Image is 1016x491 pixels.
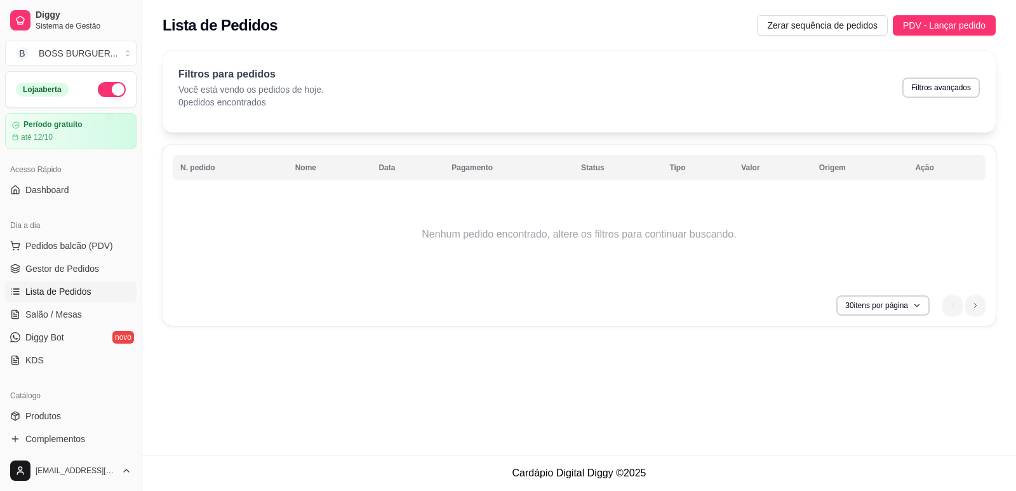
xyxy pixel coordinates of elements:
[812,155,908,180] th: Origem
[23,120,83,130] article: Período gratuito
[5,180,137,200] a: Dashboard
[36,21,131,31] span: Sistema de Gestão
[371,155,444,180] th: Data
[25,433,85,445] span: Complementos
[25,331,64,344] span: Diggy Bot
[5,386,137,406] div: Catálogo
[907,155,986,180] th: Ação
[444,155,573,180] th: Pagamento
[25,354,44,367] span: KDS
[965,295,986,316] li: next page button
[25,285,91,298] span: Lista de Pedidos
[573,155,662,180] th: Status
[173,155,288,180] th: N. pedido
[767,18,878,32] span: Zerar sequência de pedidos
[25,239,113,252] span: Pedidos balcão (PDV)
[25,262,99,275] span: Gestor de Pedidos
[16,47,29,60] span: B
[16,83,69,97] div: Loja aberta
[662,155,733,180] th: Tipo
[5,215,137,236] div: Dia a dia
[25,308,82,321] span: Salão / Mesas
[936,289,992,322] nav: pagination navigation
[5,159,137,180] div: Acesso Rápido
[178,67,324,82] p: Filtros para pedidos
[902,77,980,98] button: Filtros avançados
[757,15,888,36] button: Zerar sequência de pedidos
[733,155,812,180] th: Valor
[5,304,137,325] a: Salão / Mesas
[142,455,1016,491] footer: Cardápio Digital Diggy © 2025
[36,466,116,476] span: [EMAIL_ADDRESS][DOMAIN_NAME]
[5,41,137,66] button: Select a team
[178,83,324,96] p: Você está vendo os pedidos de hoje.
[178,96,324,109] p: 0 pedidos encontrados
[21,132,53,142] article: até 12/10
[98,82,126,97] button: Alterar Status
[5,113,137,149] a: Período gratuitoaté 12/10
[25,410,61,422] span: Produtos
[39,47,117,60] div: BOSS BURGUER ...
[5,259,137,279] a: Gestor de Pedidos
[836,295,930,316] button: 30itens por página
[5,406,137,426] a: Produtos
[5,5,137,36] a: DiggySistema de Gestão
[903,18,986,32] span: PDV - Lançar pedido
[5,236,137,256] button: Pedidos balcão (PDV)
[36,10,131,21] span: Diggy
[5,350,137,370] a: KDS
[5,429,137,449] a: Complementos
[173,184,986,285] td: Nenhum pedido encontrado, altere os filtros para continuar buscando.
[5,281,137,302] a: Lista de Pedidos
[163,15,277,36] h2: Lista de Pedidos
[5,455,137,486] button: [EMAIL_ADDRESS][DOMAIN_NAME]
[893,15,996,36] button: PDV - Lançar pedido
[5,327,137,347] a: Diggy Botnovo
[25,184,69,196] span: Dashboard
[288,155,371,180] th: Nome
